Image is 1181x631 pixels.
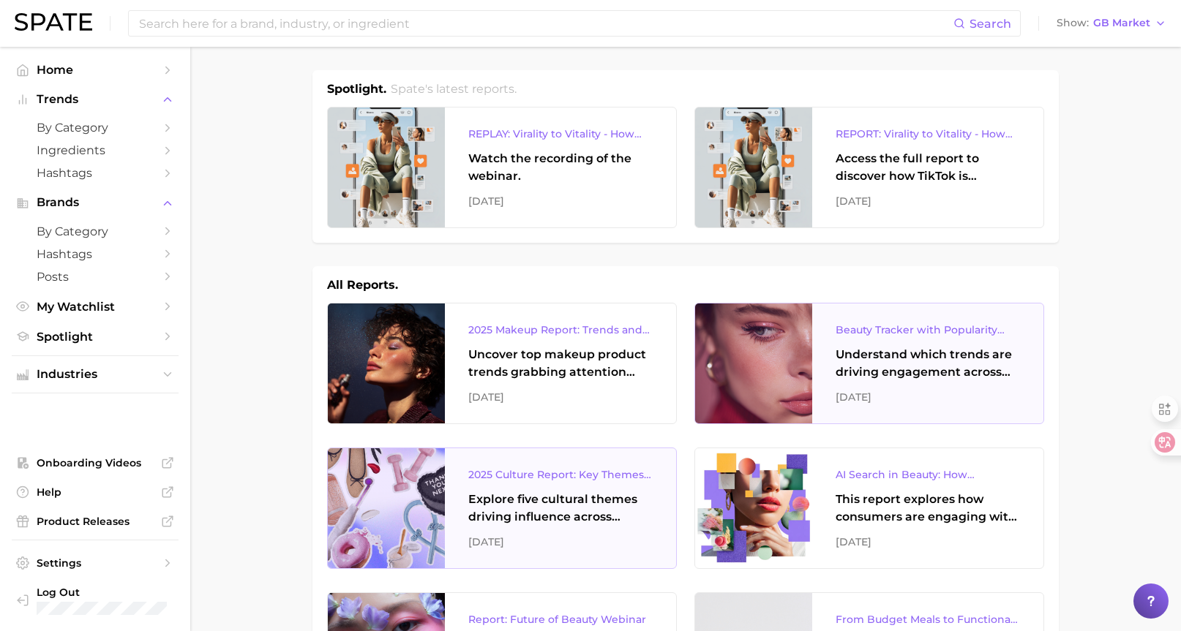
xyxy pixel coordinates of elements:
[327,276,398,294] h1: All Reports.
[836,192,1020,210] div: [DATE]
[37,224,154,238] span: by Category
[37,368,154,381] span: Industries
[836,150,1020,185] div: Access the full report to discover how TikTok is reshaping the wellness landscape, from product d...
[12,116,179,139] a: by Category
[12,139,179,162] a: Ingredients
[327,107,677,228] a: REPLAY: Virality to Vitality - How TikTok is Driving Wellness DiscoveryWatch the recording of the...
[12,581,179,619] a: Log out. Currently logged in with e-mail elisabethkim@amorepacific.com.
[15,13,92,31] img: SPATE
[327,303,677,424] a: 2025 Makeup Report: Trends and Brands to WatchUncover top makeup product trends grabbing attentio...
[1093,19,1150,27] span: GB Market
[391,80,517,98] h2: Spate's latest reports.
[468,125,653,143] div: REPLAY: Virality to Vitality - How TikTok is Driving Wellness Discovery
[694,303,1044,424] a: Beauty Tracker with Popularity IndexUnderstand which trends are driving engagement across platfor...
[37,485,154,499] span: Help
[694,447,1044,569] a: AI Search in Beauty: How Consumers Are Using ChatGPT vs. Google SearchThis report explores how co...
[37,556,154,570] span: Settings
[12,265,179,288] a: Posts
[468,321,653,339] div: 2025 Makeup Report: Trends and Brands to Watch
[468,466,653,483] div: 2025 Culture Report: Key Themes That Are Shaping Consumer Demand
[12,243,179,265] a: Hashtags
[37,196,154,209] span: Brands
[12,552,179,574] a: Settings
[37,330,154,344] span: Spotlight
[37,300,154,314] span: My Watchlist
[12,510,179,532] a: Product Releases
[836,533,1020,551] div: [DATE]
[468,611,653,628] div: Report: Future of Beauty Webinar
[468,150,653,185] div: Watch the recording of the webinar.
[836,611,1020,628] div: From Budget Meals to Functional Snacks: Food & Beverage Trends Shaping Consumer Behavior This Sch...
[138,11,953,36] input: Search here for a brand, industry, or ingredient
[37,247,154,261] span: Hashtags
[37,93,154,106] span: Trends
[37,166,154,180] span: Hashtags
[37,456,154,469] span: Onboarding Videos
[327,447,677,569] a: 2025 Culture Report: Key Themes That Are Shaping Consumer DemandExplore five cultural themes driv...
[468,346,653,381] div: Uncover top makeup product trends grabbing attention across eye, lip, and face makeup, and the br...
[836,466,1020,483] div: AI Search in Beauty: How Consumers Are Using ChatGPT vs. Google Search
[37,121,154,135] span: by Category
[836,321,1020,339] div: Beauty Tracker with Popularity Index
[12,452,179,474] a: Onboarding Videos
[836,388,1020,406] div: [DATE]
[12,220,179,243] a: by Category
[468,388,653,406] div: [DATE]
[12,192,179,214] button: Brands
[1057,19,1089,27] span: Show
[37,515,154,528] span: Product Releases
[694,107,1044,228] a: REPORT: Virality to Vitality - How TikTok is Driving Wellness DiscoveryAccess the full report to ...
[12,363,179,385] button: Industries
[468,192,653,210] div: [DATE]
[468,491,653,526] div: Explore five cultural themes driving influence across beauty, food, and pop culture.
[37,63,154,77] span: Home
[12,162,179,184] a: Hashtags
[12,295,179,318] a: My Watchlist
[12,481,179,503] a: Help
[37,586,206,599] span: Log Out
[970,17,1011,31] span: Search
[327,80,386,98] h1: Spotlight.
[37,270,154,284] span: Posts
[12,325,179,348] a: Spotlight
[468,533,653,551] div: [DATE]
[836,125,1020,143] div: REPORT: Virality to Vitality - How TikTok is Driving Wellness Discovery
[12,88,179,110] button: Trends
[12,58,179,81] a: Home
[836,346,1020,381] div: Understand which trends are driving engagement across platforms in the skin, hair, makeup, and fr...
[836,491,1020,526] div: This report explores how consumers are engaging with AI-powered search tools — and what it means ...
[1053,14,1170,33] button: ShowGB Market
[37,143,154,157] span: Ingredients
